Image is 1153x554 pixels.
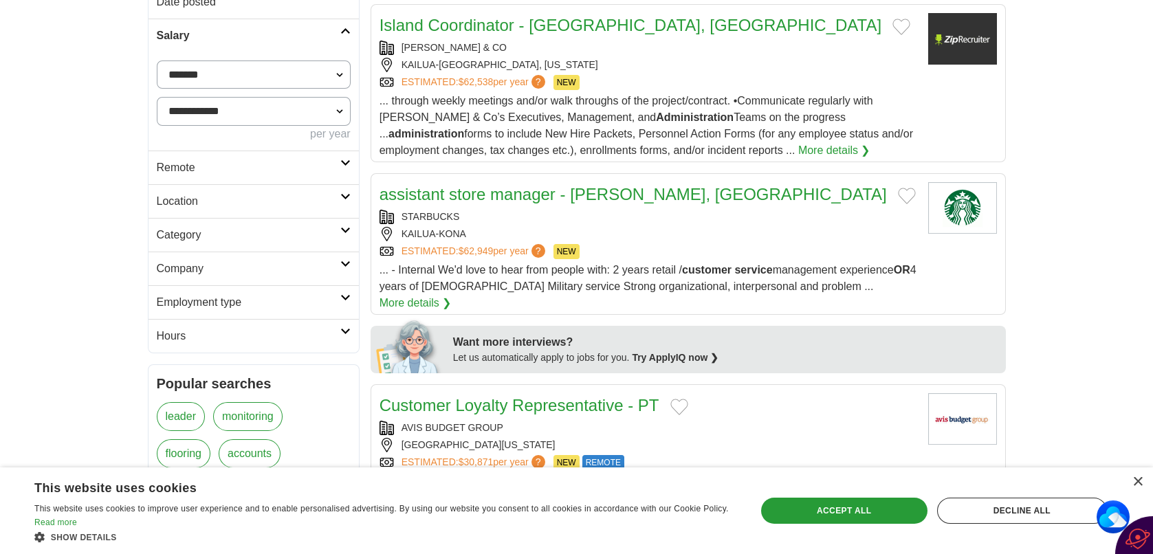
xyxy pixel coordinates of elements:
[670,399,688,415] button: Add to favorite jobs
[157,439,210,468] a: flooring
[380,16,881,34] a: Island Coordinator - [GEOGRAPHIC_DATA], [GEOGRAPHIC_DATA]
[531,455,545,469] span: ?
[157,159,340,176] h2: Remote
[1132,477,1143,487] div: Close
[453,351,998,365] div: Let us automatically apply to jobs for you.
[531,75,545,89] span: ?
[34,518,77,527] a: Read more, opens a new window
[157,373,351,394] h2: Popular searches
[157,294,340,311] h2: Employment type
[380,295,452,311] a: More details ❯
[459,245,494,256] span: $62,949
[453,334,998,351] div: Want more interviews?
[898,188,916,204] button: Add to favorite jobs
[376,318,443,373] img: apply-iq-scientist.png
[380,185,887,203] a: assistant store manager - [PERSON_NAME], [GEOGRAPHIC_DATA]
[402,211,460,222] a: STARBUCKS
[459,76,494,87] span: $62,538
[928,393,997,445] img: Avis Budget Group logo
[937,498,1107,524] div: Decline all
[402,422,503,433] a: AVIS BUDGET GROUP
[213,402,283,431] a: monitoring
[380,227,917,241] div: KAILUA-KONA
[149,184,359,218] a: Location
[34,476,701,496] div: This website uses cookies
[553,244,580,259] span: NEW
[459,456,494,467] span: $30,871
[157,261,340,277] h2: Company
[149,319,359,353] a: Hours
[928,182,997,234] img: Starbucks logo
[157,193,340,210] h2: Location
[380,58,917,72] div: KAILUA-[GEOGRAPHIC_DATA], [US_STATE]
[149,19,359,52] a: Salary
[157,227,340,243] h2: Category
[402,455,548,470] a: ESTIMATED:$30,871per year?
[894,264,910,276] strong: OR
[553,455,580,470] span: NEW
[531,244,545,258] span: ?
[380,95,913,156] span: ... through weekly meetings and/or walk throughs of the project/contract. •Communicate regularly ...
[656,111,734,123] strong: Administration
[892,19,910,35] button: Add to favorite jobs
[798,142,870,159] a: More details ❯
[761,498,927,524] div: Accept all
[149,151,359,184] a: Remote
[380,396,659,414] a: Customer Loyalty Representative - PT
[34,504,729,513] span: This website uses cookies to improve user experience and to enable personalised advertising. By u...
[149,218,359,252] a: Category
[682,264,732,276] strong: customer
[380,438,917,452] div: [GEOGRAPHIC_DATA][US_STATE]
[34,530,735,544] div: Show details
[380,264,916,292] span: ... - Internal We'd love to hear from people with: 2 years retail / management experience 4 years...
[632,352,718,363] a: Try ApplyIQ now ❯
[402,244,548,259] a: ESTIMATED:$62,949per year?
[928,13,997,65] img: Company logo
[157,402,205,431] a: leader
[582,455,624,470] span: REMOTE
[149,252,359,285] a: Company
[380,41,917,55] div: [PERSON_NAME] & CO
[157,328,340,344] h2: Hours
[219,439,281,468] a: accounts
[51,533,117,542] span: Show details
[388,128,464,140] strong: administration
[149,285,359,319] a: Employment type
[734,264,772,276] strong: service
[157,126,351,142] div: per year
[157,27,340,44] h2: Salary
[402,75,548,90] a: ESTIMATED:$62,538per year?
[553,75,580,90] span: NEW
